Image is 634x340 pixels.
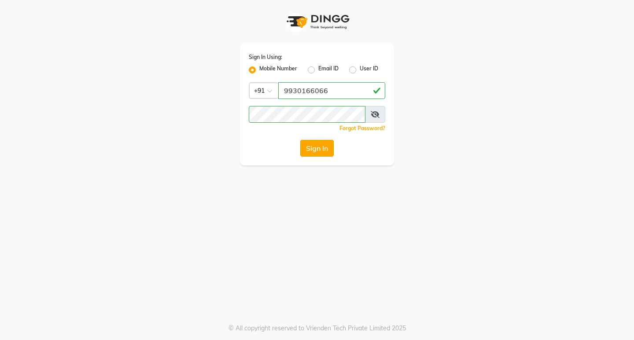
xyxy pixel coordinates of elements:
button: Sign In [300,140,334,157]
label: Sign In Using: [249,53,282,61]
label: User ID [360,65,378,75]
a: Forgot Password? [339,125,385,132]
input: Username [278,82,385,99]
img: logo1.svg [282,9,352,35]
label: Email ID [318,65,339,75]
label: Mobile Number [259,65,297,75]
input: Username [249,106,365,123]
